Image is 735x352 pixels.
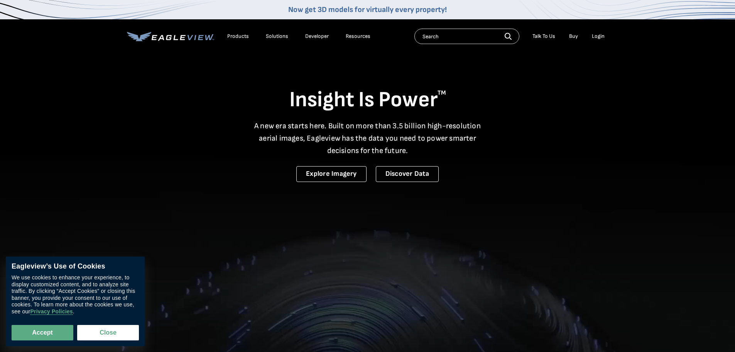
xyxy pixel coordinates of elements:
[12,262,139,271] div: Eagleview’s Use of Cookies
[77,325,139,340] button: Close
[305,33,329,40] a: Developer
[30,309,73,315] a: Privacy Policies
[127,87,608,114] h1: Insight Is Power
[12,325,73,340] button: Accept
[569,33,578,40] a: Buy
[592,33,605,40] div: Login
[250,120,486,157] p: A new era starts here. Built on more than 3.5 billion high-resolution aerial images, Eagleview ha...
[227,33,249,40] div: Products
[376,166,439,182] a: Discover Data
[438,89,446,97] sup: TM
[266,33,288,40] div: Solutions
[532,33,555,40] div: Talk To Us
[12,275,139,315] div: We use cookies to enhance your experience, to display customized content, and to analyze site tra...
[288,5,447,14] a: Now get 3D models for virtually every property!
[296,166,367,182] a: Explore Imagery
[414,29,519,44] input: Search
[346,33,370,40] div: Resources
